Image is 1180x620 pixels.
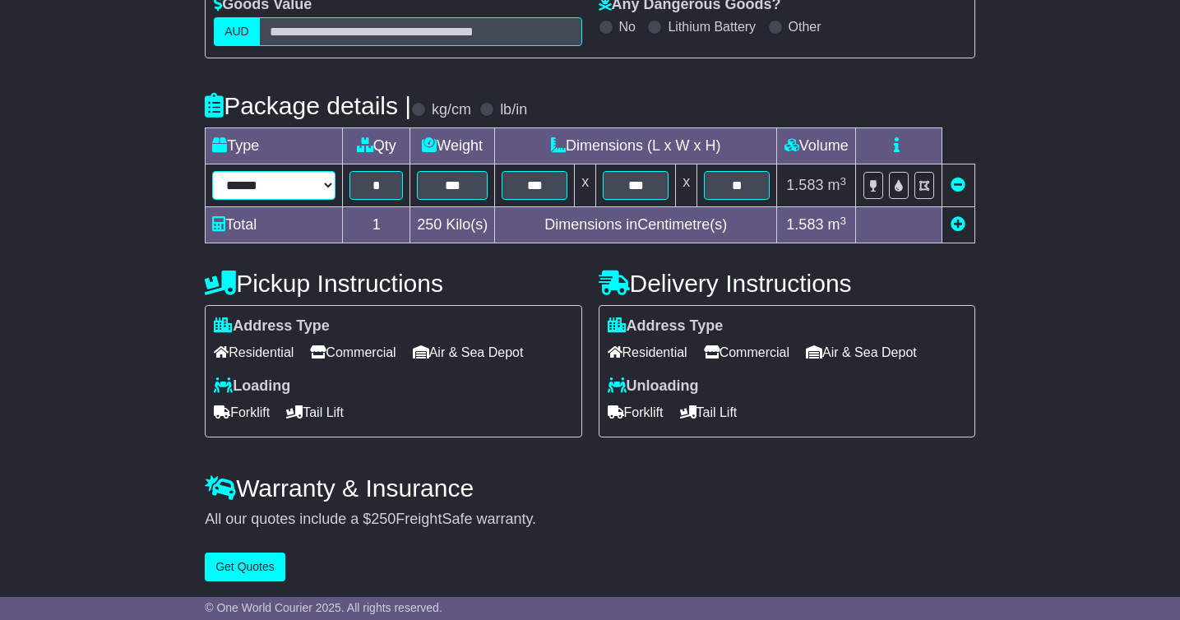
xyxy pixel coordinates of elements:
span: 250 [417,216,442,233]
span: Residential [214,340,294,365]
td: x [575,164,596,207]
span: Air & Sea Depot [806,340,917,365]
td: Qty [343,128,410,164]
label: Other [789,19,821,35]
td: Type [206,128,343,164]
td: Total [206,207,343,243]
span: 1.583 [786,177,823,193]
span: Residential [608,340,687,365]
div: All our quotes include a $ FreightSafe warranty. [205,511,975,529]
h4: Package details | [205,92,411,119]
label: Address Type [608,317,724,335]
label: kg/cm [432,101,471,119]
label: Address Type [214,317,330,335]
span: Commercial [704,340,789,365]
label: Loading [214,377,290,396]
td: Weight [410,128,495,164]
span: 1.583 [786,216,823,233]
span: Air & Sea Depot [413,340,524,365]
a: Remove this item [951,177,965,193]
span: Forklift [608,400,664,425]
button: Get Quotes [205,553,285,581]
label: AUD [214,17,260,46]
h4: Pickup Instructions [205,270,581,297]
label: Unloading [608,377,699,396]
td: x [676,164,697,207]
label: lb/in [500,101,527,119]
span: Commercial [310,340,396,365]
span: Tail Lift [286,400,344,425]
td: Volume [777,128,856,164]
span: © One World Courier 2025. All rights reserved. [205,601,442,614]
td: Dimensions in Centimetre(s) [495,207,777,243]
h4: Delivery Instructions [599,270,975,297]
span: Tail Lift [680,400,738,425]
sup: 3 [840,175,846,187]
span: m [827,216,846,233]
span: 250 [371,511,396,527]
span: Forklift [214,400,270,425]
label: No [619,19,636,35]
sup: 3 [840,215,846,227]
td: Dimensions (L x W x H) [495,128,777,164]
td: 1 [343,207,410,243]
a: Add new item [951,216,965,233]
td: Kilo(s) [410,207,495,243]
label: Lithium Battery [668,19,756,35]
h4: Warranty & Insurance [205,474,975,502]
span: m [827,177,846,193]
